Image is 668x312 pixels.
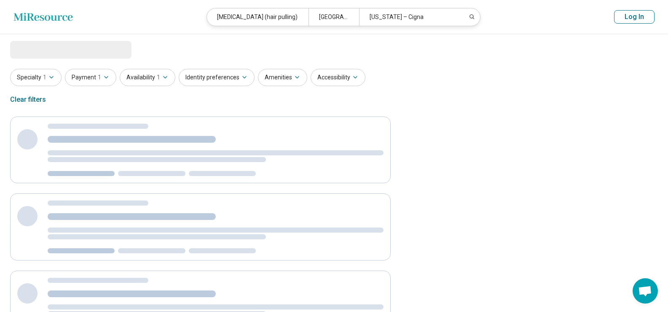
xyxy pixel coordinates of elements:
[157,73,160,82] span: 1
[10,90,46,110] div: Clear filters
[10,69,62,86] button: Specialty1
[359,8,461,26] div: [US_STATE] – Cigna
[179,69,255,86] button: Identity preferences
[309,8,359,26] div: [GEOGRAPHIC_DATA]
[614,10,655,24] button: Log In
[258,69,307,86] button: Amenities
[98,73,101,82] span: 1
[43,73,46,82] span: 1
[120,69,175,86] button: Availability1
[207,8,309,26] div: [MEDICAL_DATA] (hair pulling)
[311,69,365,86] button: Accessibility
[10,41,81,58] span: Loading...
[65,69,116,86] button: Payment1
[633,278,658,304] div: Open chat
